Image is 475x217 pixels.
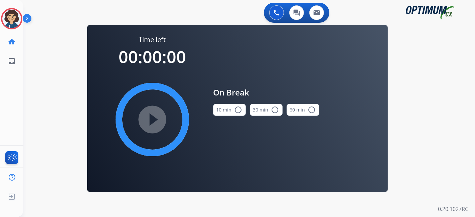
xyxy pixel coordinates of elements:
mat-icon: radio_button_unchecked [234,106,242,114]
mat-icon: inbox [8,57,16,65]
button: 60 min [287,104,319,116]
span: On Break [213,86,319,98]
mat-icon: home [8,38,16,46]
p: 0.20.1027RC [438,205,468,213]
mat-icon: radio_button_unchecked [271,106,279,114]
button: 10 min [213,104,246,116]
mat-icon: radio_button_unchecked [308,106,316,114]
span: 00:00:00 [119,45,186,68]
img: avatar [2,9,21,28]
span: Time left [139,35,166,44]
button: 30 min [250,104,283,116]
